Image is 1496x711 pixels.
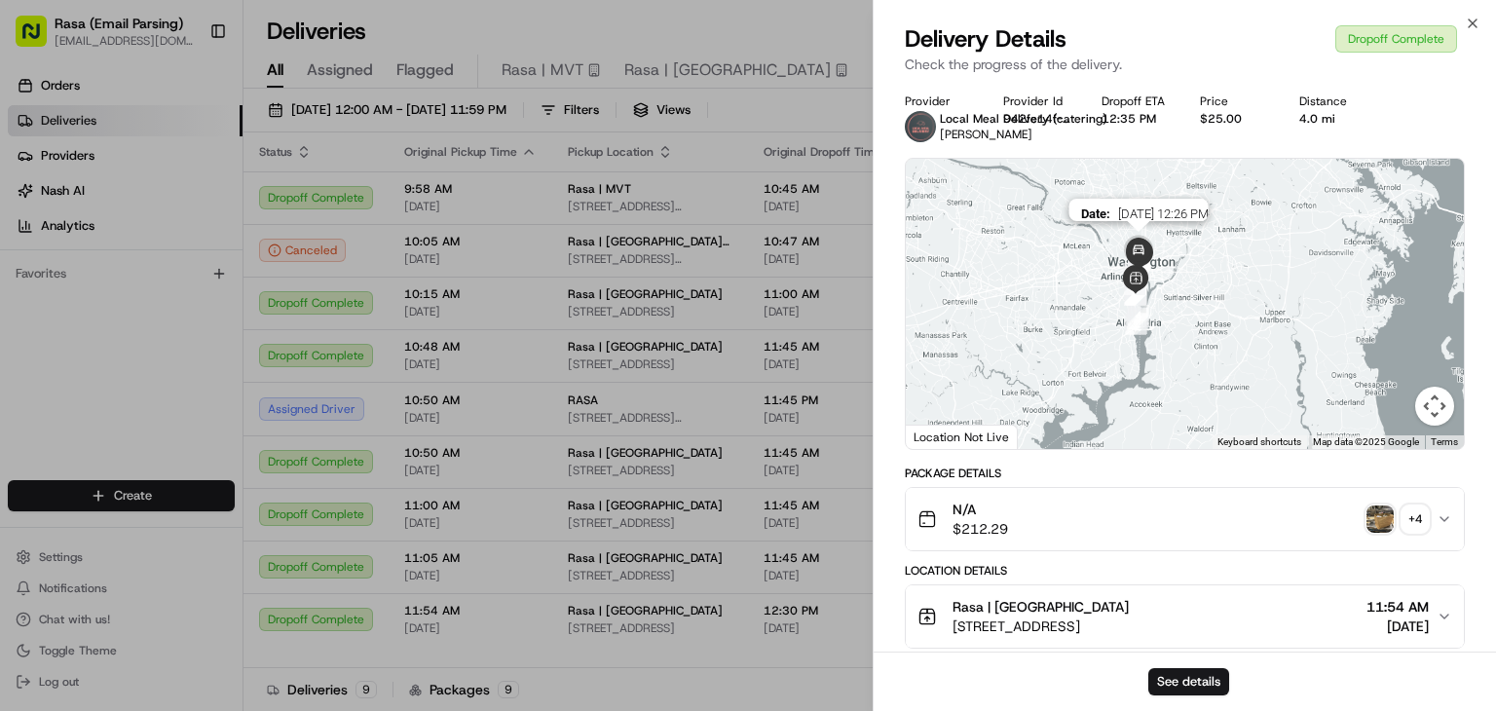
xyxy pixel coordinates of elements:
p: Welcome 👋 [19,77,355,108]
span: • [162,301,168,317]
div: Location Details [905,563,1465,579]
button: photo_proof_of_pickup image+4 [1366,505,1429,533]
div: Package Details [905,466,1465,481]
span: [DATE] 12:26 PM [1117,206,1208,221]
img: photo_proof_of_pickup image [1366,505,1394,533]
span: 11:54 AM [1366,597,1429,617]
div: Distance [1299,94,1366,109]
img: 5e9a9d7314ff4150bce227a61376b483.jpg [41,185,76,220]
img: 1736555255976-a54dd68f-1ca7-489b-9aae-adbdc363a1c4 [39,302,55,318]
div: 4 [1120,297,1157,334]
button: Rasa | [GEOGRAPHIC_DATA][STREET_ADDRESS]11:54 AM[DATE] [906,585,1464,648]
div: Past conversations [19,252,131,268]
span: Rasa | [GEOGRAPHIC_DATA] [953,597,1129,617]
div: Dropoff ETA [1102,94,1169,109]
span: Map data ©2025 Google [1313,436,1419,447]
span: N/A [953,500,1008,519]
input: Clear [51,125,321,145]
button: Map camera controls [1415,387,1454,426]
span: [PERSON_NAME] [60,301,158,317]
span: Pylon [194,482,236,497]
a: 📗Knowledge Base [12,427,157,462]
span: API Documentation [184,434,313,454]
a: Terms (opens in new tab) [1431,436,1458,447]
img: Nash [19,19,58,57]
a: Powered byPylon [137,481,236,497]
span: [PERSON_NAME] [PERSON_NAME] [60,354,258,369]
button: 942fe14f-7bcd-d95b-508a-42d0d56ee6ef [1003,111,1070,127]
span: [PERSON_NAME] [940,127,1032,142]
div: 12:35 PM [1102,111,1169,127]
span: [DATE] [273,354,313,369]
div: We're available if you need us! [88,205,268,220]
img: Joana Marie Avellanoza [19,335,51,366]
a: 💻API Documentation [157,427,320,462]
span: [DATE] [1366,617,1429,636]
div: + 4 [1402,505,1429,533]
span: Date : [1080,206,1109,221]
div: 1 [1117,306,1154,343]
button: N/A$212.29photo_proof_of_pickup image+4 [906,488,1464,550]
img: Google [911,424,975,449]
div: $25.00 [1200,111,1267,127]
span: [STREET_ADDRESS] [953,617,1129,636]
p: Check the progress of the delivery. [905,55,1465,74]
button: Start new chat [331,191,355,214]
span: Local Meal Delivery (catering) [940,111,1107,127]
span: $212.29 [953,519,1008,539]
div: 4.0 mi [1299,111,1366,127]
span: Delivery Details [905,23,1066,55]
span: [DATE] [172,301,212,317]
img: 1736555255976-a54dd68f-1ca7-489b-9aae-adbdc363a1c4 [19,185,55,220]
button: Keyboard shortcuts [1217,435,1301,449]
span: • [262,354,269,369]
div: Provider Id [1003,94,1070,109]
span: Knowledge Base [39,434,149,454]
img: Liam S. [19,282,51,314]
div: 3 [1119,300,1156,337]
div: 📗 [19,436,35,452]
div: Price [1200,94,1267,109]
button: See details [1148,668,1229,695]
div: Location Not Live [906,425,1018,449]
div: Provider [905,94,972,109]
div: Start new chat [88,185,319,205]
a: Open this area in Google Maps (opens a new window) [911,424,975,449]
img: 1736555255976-a54dd68f-1ca7-489b-9aae-adbdc363a1c4 [39,355,55,370]
div: 2 [1118,305,1155,342]
div: 💻 [165,436,180,452]
img: lmd_logo.png [905,111,936,142]
button: See all [302,248,355,272]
